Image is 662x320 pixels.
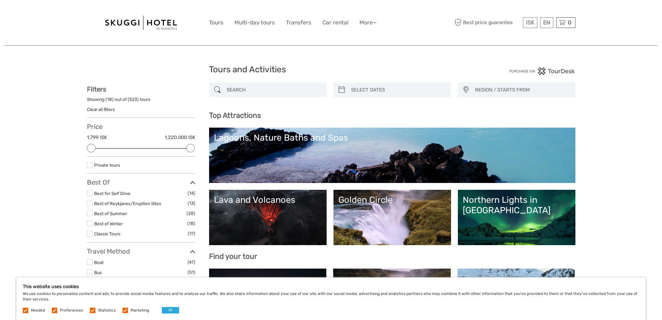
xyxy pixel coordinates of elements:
a: More [359,18,376,27]
a: Clear all filters [87,107,115,112]
span: (47) [188,258,195,266]
a: Lava and Volcanoes [214,195,322,240]
a: Best for Self Drive [94,191,131,196]
div: Lava and Volcanoes [214,195,322,205]
h1: Tours and Activities [209,64,453,75]
a: Best of Summer [94,211,127,216]
button: OK [162,307,179,313]
a: Transfers [286,18,311,27]
div: Lagoons, Nature Baths and Spas [214,132,570,143]
span: (28) [187,210,195,217]
h3: Best Of [87,178,195,186]
span: Best price guarantee [453,17,521,28]
div: EN [540,17,553,28]
div: Northern Lights in [GEOGRAPHIC_DATA] [463,195,570,216]
span: (51) [188,269,195,276]
label: Needed [31,308,45,313]
h3: Travel Method [87,247,195,255]
a: Car rental [322,18,348,27]
label: Statistics [98,308,116,313]
input: SEARCH [224,84,323,96]
p: We're away right now. Please check back later! [9,11,74,17]
label: 18 [107,96,112,103]
label: Preferences [60,308,83,313]
a: Best of Reykjanes/Eruption Sites [94,201,161,206]
label: Marketing [131,308,149,313]
a: Northern Lights in [GEOGRAPHIC_DATA] [463,195,570,240]
div: Showing ( ) out of ( ) tours [87,96,195,106]
img: 99-664e38a9-d6be-41bb-8ec6-841708cbc997_logo_big.jpg [105,16,177,30]
span: (18) [187,220,195,227]
a: Classic Tours [94,231,120,236]
img: PurchaseViaTourDesk.png [509,67,575,75]
a: Bus [94,270,102,275]
span: (14) [188,189,195,197]
strong: Filters [87,85,106,93]
a: Multi-day tours [234,18,275,27]
div: Golden Circle [338,195,446,205]
label: 1.799 ISK [87,134,107,141]
b: Find your tour [209,252,257,261]
a: Tours [209,18,223,27]
span: ISK [526,19,534,26]
a: Golden Circle [338,195,446,240]
h5: This website uses cookies [23,284,639,289]
div: We use cookies to personalise content and ads, to provide social media features and to analyse ou... [16,277,646,320]
b: Top Attractions [209,111,261,120]
span: (17) [188,230,195,237]
label: 523 [129,96,137,103]
h3: Price [87,123,195,131]
a: Best of Winter [94,221,123,226]
button: Open LiveChat chat widget [75,10,83,18]
span: 0 [567,19,572,26]
button: REGION / STARTS FROM [472,85,572,95]
a: Private tours [94,162,120,168]
span: (13) [188,200,195,207]
a: Lagoons, Nature Baths and Spas [214,132,570,178]
input: SELECT DATES [348,84,448,96]
label: 1.220.000 ISK [165,134,195,141]
a: Boat [94,260,104,265]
